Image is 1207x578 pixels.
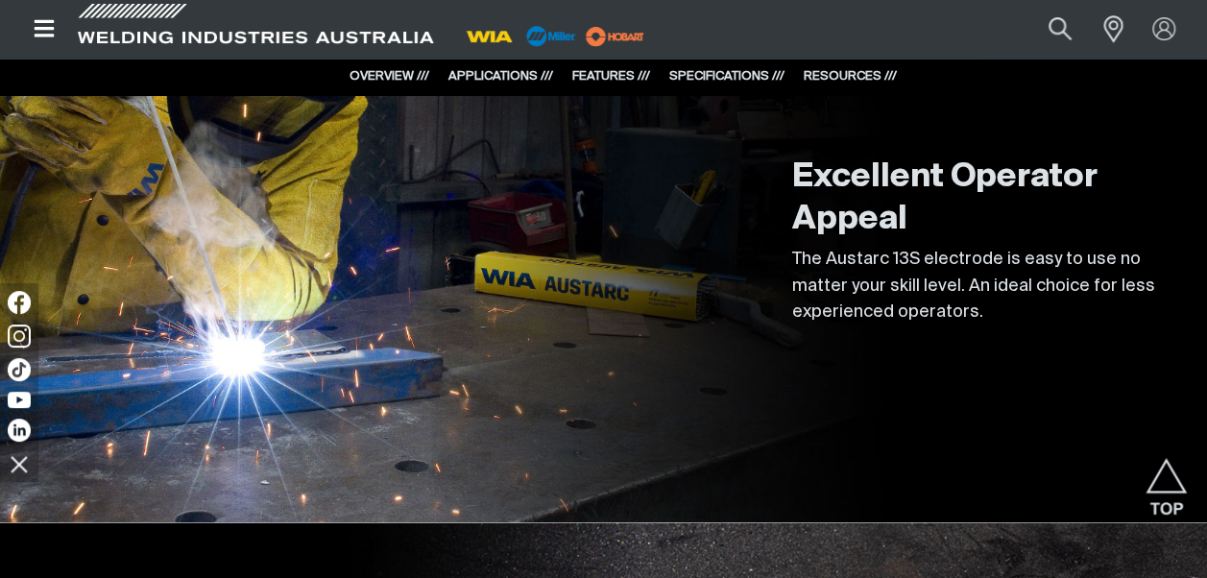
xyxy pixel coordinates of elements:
a: miller [580,29,650,43]
a: SPECIFICATIONS /// [669,70,785,83]
a: APPLICATIONS /// [448,70,553,83]
a: RESOURCES /// [804,70,897,83]
a: OVERVIEW /// [350,70,429,83]
a: FEATURES /// [572,70,650,83]
input: Product name or item number... [1003,8,1093,51]
p: The Austarc 13S electrode is easy to use no matter your skill level. An ideal choice for less exp... [792,247,1176,325]
img: Facebook [8,291,31,314]
img: Instagram [8,325,31,348]
img: YouTube [8,392,31,408]
img: LinkedIn [8,419,31,442]
img: miller [580,22,650,51]
h2: Excellent Operator Appeal [792,157,1176,241]
img: TikTok [8,358,31,381]
img: hide socials [3,447,36,480]
button: Search products [1027,8,1093,51]
button: Scroll to top [1145,458,1188,501]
